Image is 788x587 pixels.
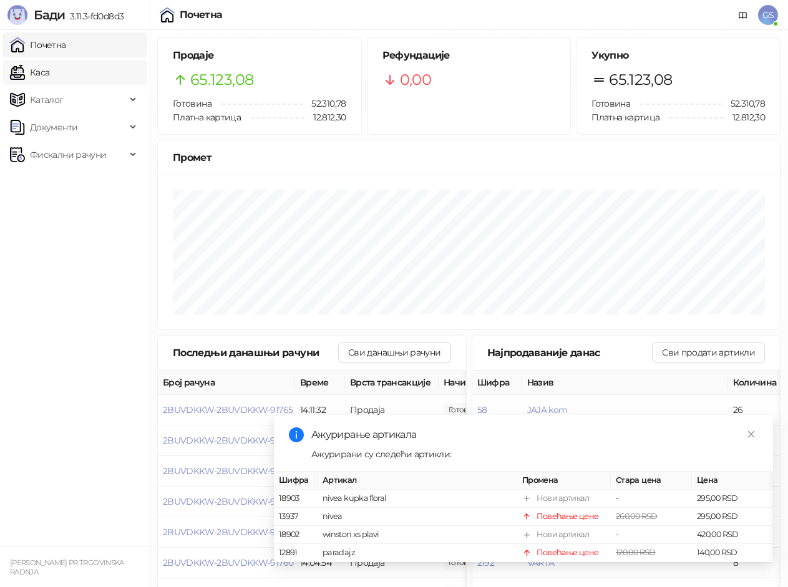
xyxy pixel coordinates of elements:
[180,10,223,20] div: Почетна
[163,435,293,446] button: 2BUVDKKW-2BUVDKKW-91764
[295,371,345,395] th: Време
[345,371,439,395] th: Врста трансакције
[274,490,318,508] td: 18903
[692,508,773,526] td: 295,00 RSD
[318,508,517,526] td: nivea
[274,545,318,563] td: 12891
[10,60,49,85] a: Каса
[537,493,589,505] div: Нови артикал
[692,472,773,490] th: Цена
[30,87,64,112] span: Каталог
[304,110,346,124] span: 12.812,30
[173,345,338,361] div: Последњи данашњи рачуни
[591,112,659,123] span: Платна картица
[616,512,658,522] span: 260,00 RSD
[163,526,291,538] button: 2BUVDKKW-2BUVDKKW-91761
[318,526,517,545] td: winston xs plavi
[173,150,765,165] div: Промет
[173,98,212,109] span: Готовина
[527,404,568,415] button: JAJA kom
[747,430,756,439] span: close
[10,32,66,57] a: Почетна
[173,48,346,63] h5: Продаје
[163,465,293,477] button: 2BUVDKKW-2BUVDKKW-91763
[289,427,304,442] span: info-circle
[537,511,599,523] div: Повећање цене
[517,472,611,490] th: Промена
[163,404,293,415] button: 2BUVDKKW-2BUVDKKW-91765
[173,112,241,123] span: Платна картица
[318,472,517,490] th: Артикал
[10,558,124,576] small: [PERSON_NAME] PR TRGOVINSKA RADNJA
[733,5,753,25] a: Документација
[611,472,692,490] th: Стара цена
[591,48,765,63] h5: Укупно
[318,545,517,563] td: paradajz
[318,490,517,508] td: nivea kupka floral
[34,7,65,22] span: Бади
[487,345,653,361] div: Најпродаваније данас
[611,526,692,545] td: -
[724,110,765,124] span: 12.812,30
[274,508,318,526] td: 13937
[311,447,758,461] div: Ажурирани су следећи артикли:
[477,404,487,415] button: 58
[522,371,728,395] th: Назив
[303,97,346,110] span: 52.310,78
[400,68,431,92] span: 0,00
[345,395,439,425] td: Продаја
[65,11,124,22] span: 3.11.3-fd0d8d3
[692,490,773,508] td: 295,00 RSD
[190,68,253,92] span: 65.123,08
[163,496,293,507] button: 2BUVDKKW-2BUVDKKW-91762
[537,529,589,541] div: Нови артикал
[472,371,522,395] th: Шифра
[274,472,318,490] th: Шифра
[758,5,778,25] span: GS
[7,5,27,25] img: Logo
[444,403,486,417] span: 120,00
[609,68,672,92] span: 65.123,08
[692,545,773,563] td: 140,00 RSD
[728,371,784,395] th: Количина
[728,395,784,425] td: 26
[722,97,765,110] span: 52.310,78
[338,342,450,362] button: Сви данашњи рачуни
[295,395,345,425] td: 14:11:32
[382,48,556,63] h5: Рефундације
[537,547,599,560] div: Повећање цене
[163,557,293,568] button: 2BUVDKKW-2BUVDKKW-91760
[744,427,758,441] a: Close
[274,526,318,545] td: 18902
[30,142,106,167] span: Фискални рачуни
[652,342,765,362] button: Сви продати артикли
[616,548,656,558] span: 120,00 RSD
[158,371,295,395] th: Број рачуна
[591,98,630,109] span: Готовина
[611,490,692,508] td: -
[692,526,773,545] td: 420,00 RSD
[30,115,77,140] span: Документи
[311,427,758,442] div: Ажурирање артикала
[439,371,563,395] th: Начини плаћања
